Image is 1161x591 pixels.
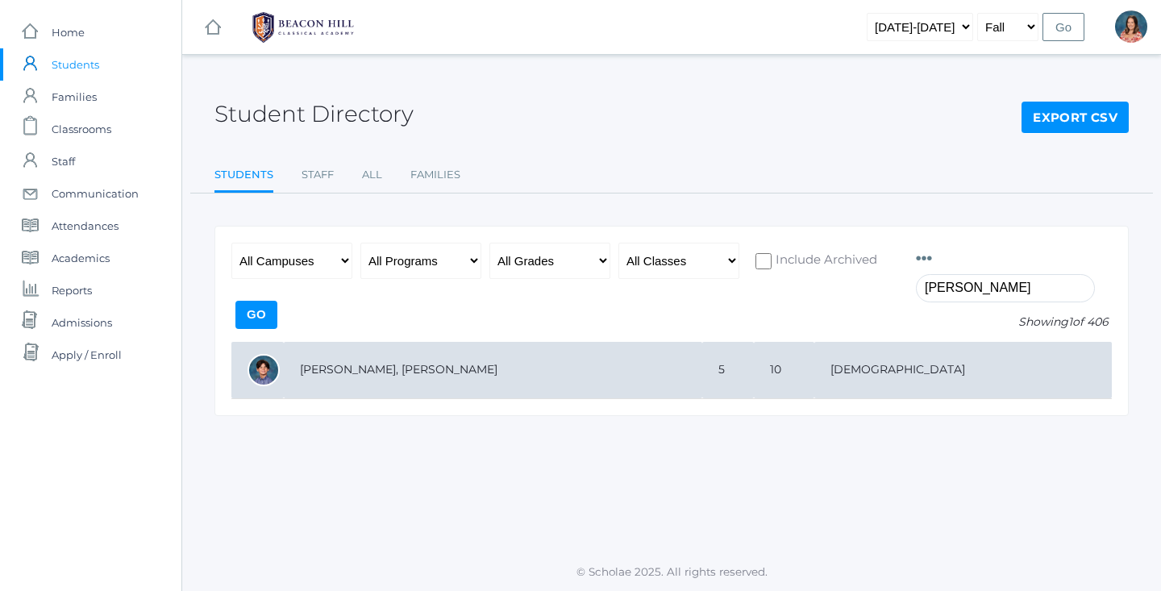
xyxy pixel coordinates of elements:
img: 1_BHCALogos-05.png [243,7,364,48]
p: © Scholae 2025. All rights reserved. [182,564,1161,580]
span: Staff [52,145,75,177]
p: Showing of 406 [916,314,1112,331]
a: Export CSV [1022,102,1129,134]
a: All [362,159,382,191]
span: Reports [52,274,92,306]
td: [DEMOGRAPHIC_DATA] [814,342,1112,399]
span: Home [52,16,85,48]
span: Attendances [52,210,119,242]
a: Staff [302,159,334,191]
div: Jennifer Jenkins [1115,10,1147,43]
span: Academics [52,242,110,274]
td: 10 [754,342,814,399]
a: Families [410,159,460,191]
input: Filter by name [916,274,1095,302]
td: [PERSON_NAME], [PERSON_NAME] [284,342,702,399]
span: Classrooms [52,113,111,145]
input: Go [1042,13,1084,41]
a: Students [214,159,273,194]
span: Students [52,48,99,81]
span: Admissions [52,306,112,339]
td: 5 [702,342,753,399]
span: 1 [1068,314,1072,329]
input: Include Archived [755,253,772,269]
span: Apply / Enroll [52,339,122,371]
span: Families [52,81,97,113]
h2: Student Directory [214,102,414,127]
div: Hudson Purser [248,354,280,386]
span: Communication [52,177,139,210]
span: Include Archived [772,251,877,271]
input: Go [235,301,277,329]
